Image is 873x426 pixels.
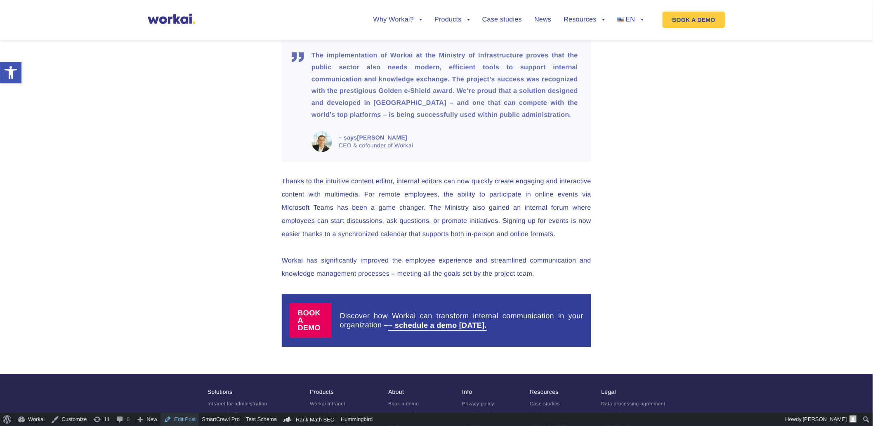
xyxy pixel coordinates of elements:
a: Resources [564,17,605,23]
span: 0 [127,413,130,426]
a: Intranet for finance [208,412,251,417]
a: Hummingbird [338,413,376,426]
a: Privacy policy [462,401,494,407]
a: About [388,388,404,395]
a: Intranet for administration [208,401,267,407]
a: BOOK A DEMO [290,303,340,338]
a: Case studies [482,17,522,23]
div: Discover how Workai can transform internal communication in your organization – [340,311,583,329]
a: SmartCrawl Pro [199,413,243,426]
a: Customize [48,413,90,426]
span: [PERSON_NAME] [803,416,847,422]
a: Data processing agreement [602,401,665,407]
p: The implementation of Workai at the Ministry of Infrastructure proves that the public sector also... [311,50,578,121]
a: Workai Connections [310,412,356,417]
em: CEO & cofounder of Workai [339,142,576,149]
a: Legal [602,388,616,395]
a: EN [617,17,644,23]
a: Resources [530,388,559,395]
a: Service level agreement [602,412,658,417]
span: 11 [104,413,110,426]
a: Products [310,388,334,395]
a: Test Schema [243,413,280,426]
a: BOOK A DEMO [663,12,725,28]
a: Rank Math Dashboard [280,413,338,426]
a: News [534,17,551,23]
img: Łukasz Skłodowski, Workai [311,131,332,152]
span: Rank Math SEO [296,417,335,423]
span: New [146,413,157,426]
a: Edit Post [160,413,199,426]
a: Workai [14,413,48,426]
a: Help center [530,412,557,417]
label: BOOK A DEMO [290,303,332,338]
a: Products [434,17,470,23]
a: – schedule a demo [DATE]. [388,322,487,329]
p: Thanks to the intuitive content editor, internal editors can now quickly create engaging and inte... [282,175,591,241]
a: Cookie settings [462,412,498,417]
a: Solutions [208,388,232,395]
b: [PERSON_NAME] [357,134,408,141]
p: Workai has significantly improved the employee experience and streamlined communication and knowl... [282,254,591,281]
a: Howdy, [783,413,860,426]
a: Workai Intranet [310,401,345,407]
a: Why Workai? [373,17,422,23]
a: Why Workai? [388,412,419,417]
a: Book a demo [388,401,419,407]
span: – says [339,134,576,149]
a: Case studies [530,401,560,407]
span: EN [626,16,635,23]
a: Info [462,388,472,395]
